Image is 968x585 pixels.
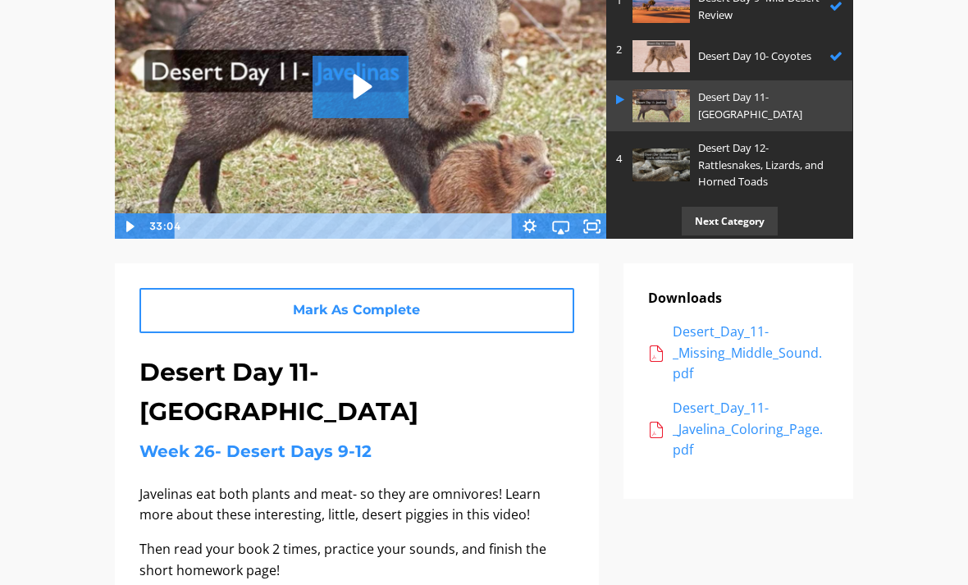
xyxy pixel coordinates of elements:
[186,213,506,240] div: Playbar
[648,322,829,385] a: Desert_Day_11-_Missing_Middle_Sound.pdf
[698,89,834,123] p: Desert Day 11- [GEOGRAPHIC_DATA]
[114,213,145,240] button: Play Video
[648,422,664,438] img: acrobat.png
[576,213,607,240] button: Fullscreen
[698,139,834,190] p: Desert Day 12- Rattlesnakes, Lizards, and Horned Toads
[673,322,829,385] div: Desert_Day_11-_Missing_Middle_Sound.pdf
[514,213,545,240] button: Show settings menu
[648,345,664,362] img: acrobat.png
[606,131,852,199] a: 4 Desert Day 12- Rattlesnakes, Lizards, and Horned Toads
[606,32,852,80] a: 2 Desert Day 10- Coyotes
[682,207,778,235] p: Next Category
[673,398,829,461] div: Desert_Day_11-_Javelina_Coloring_Page.pdf
[139,353,574,432] h1: Desert Day 11- [GEOGRAPHIC_DATA]
[139,539,574,581] p: Then read your book 2 times, practice your sounds, and finish the short homework page!
[545,213,576,240] button: Airplay
[616,41,624,58] p: 2
[616,150,624,167] p: 4
[606,199,852,244] a: Next Category
[313,56,409,117] button: Play Video: sites/2147505858/video/1EAKjZQdSTur1ZIt0soS_Desert_Day_11-_Javelinas.mp4
[139,484,574,526] p: Javelinas eat both plants and meat- so they are omnivores! Learn more about these interesting, li...
[698,48,821,65] p: Desert Day 10- Coyotes
[632,40,690,72] img: RTHNAC2mRZmo2WWrTaZI_7D85D117-CEFE-4395-ABA7-628B290BB939.jpeg
[632,149,690,181] img: AA0nQXBQQQy2euVDGw9i_17B49EA8-A3DA-4E27-84F6-B18AF6FA1A70.jpeg
[139,288,574,333] a: Mark As Complete
[606,80,852,131] a: Desert Day 11- [GEOGRAPHIC_DATA]
[648,288,829,309] p: Downloads
[632,89,690,121] img: MhV9eLKmRYWhllkEP5Qf_239805B4-DEF9-4386-85AD-4AF006AD5FDF.jpeg
[139,441,372,461] a: Week 26- Desert Days 9-12
[648,398,829,461] a: Desert_Day_11-_Javelina_Coloring_Page.pdf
